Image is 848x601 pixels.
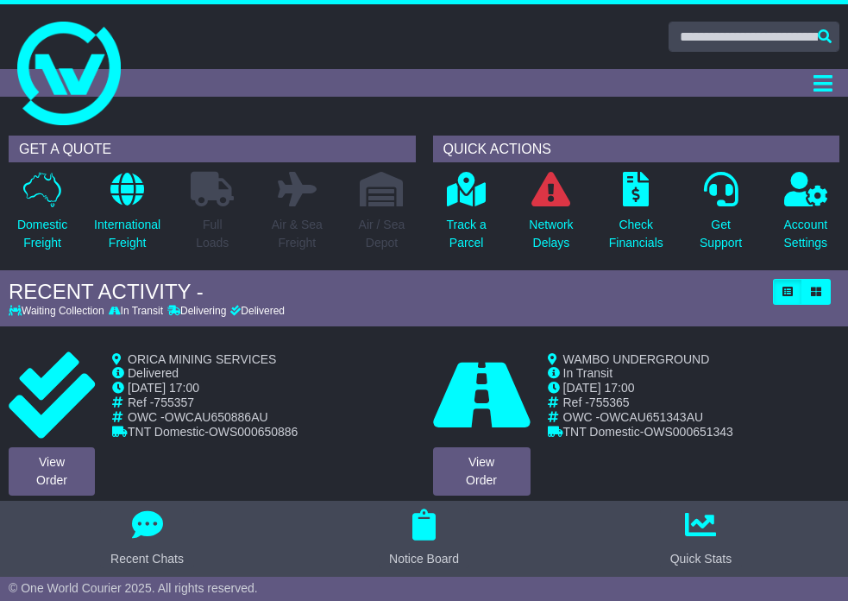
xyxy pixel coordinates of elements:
span: OWS000651343 [644,425,733,439]
button: Notice Board [379,509,469,568]
span: 755365 [589,395,630,409]
div: Notice Board [389,550,459,568]
button: Quick Stats [660,509,743,568]
p: Get Support [700,216,742,252]
p: Air & Sea Freight [272,216,323,252]
p: International Freight [94,216,160,252]
span: ORICA MINING SERVICES [128,352,276,366]
a: NetworkDelays [528,171,574,262]
span: WAMBO UNDERGROUND [563,352,710,366]
a: Track aParcel [446,171,487,262]
span: Delivered [128,366,179,380]
td: - [128,425,298,440]
a: AccountSettings [783,171,829,262]
div: RECENT ACTIVITY - [9,280,764,305]
div: GET A QUOTE [9,136,416,162]
span: 755357 [154,395,194,409]
span: OWCAU651343AU [600,410,703,424]
a: InternationalFreight [93,171,161,262]
span: © One World Courier 2025. All rights reserved. [9,581,258,595]
td: Ref - [563,395,733,410]
td: - [563,425,733,440]
td: Ref - [128,395,298,410]
div: Quick Stats [670,550,732,568]
span: TNT Domestic [128,425,204,439]
p: Domestic Freight [17,216,67,252]
span: [DATE] 17:00 [128,381,199,395]
p: Track a Parcel [447,216,487,252]
div: Waiting Collection [9,305,106,317]
span: [DATE] 17:00 [563,381,635,395]
p: Account Settings [784,216,828,252]
p: Check Financials [609,216,663,252]
td: OWC - [563,410,733,425]
div: Recent Chats [110,550,184,568]
div: QUICK ACTIONS [433,136,840,162]
p: Air / Sea Depot [359,216,405,252]
a: ViewOrder [433,447,531,496]
p: Network Delays [529,216,573,252]
div: Delivered [229,305,285,317]
a: GetSupport [699,171,743,262]
a: ViewOrder [9,447,95,496]
p: Full Loads [191,216,234,252]
button: Recent Chats [100,509,194,568]
a: CheckFinancials [608,171,664,262]
div: Delivering [165,305,228,317]
span: In Transit [563,366,613,380]
span: TNT Domestic [563,425,640,439]
span: OWS000650886 [209,425,298,439]
a: DomesticFreight [16,171,68,262]
div: In Transit [106,305,165,317]
button: Toggle navigation [806,69,839,97]
td: OWC - [128,410,298,425]
span: OWCAU650886AU [165,410,268,424]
